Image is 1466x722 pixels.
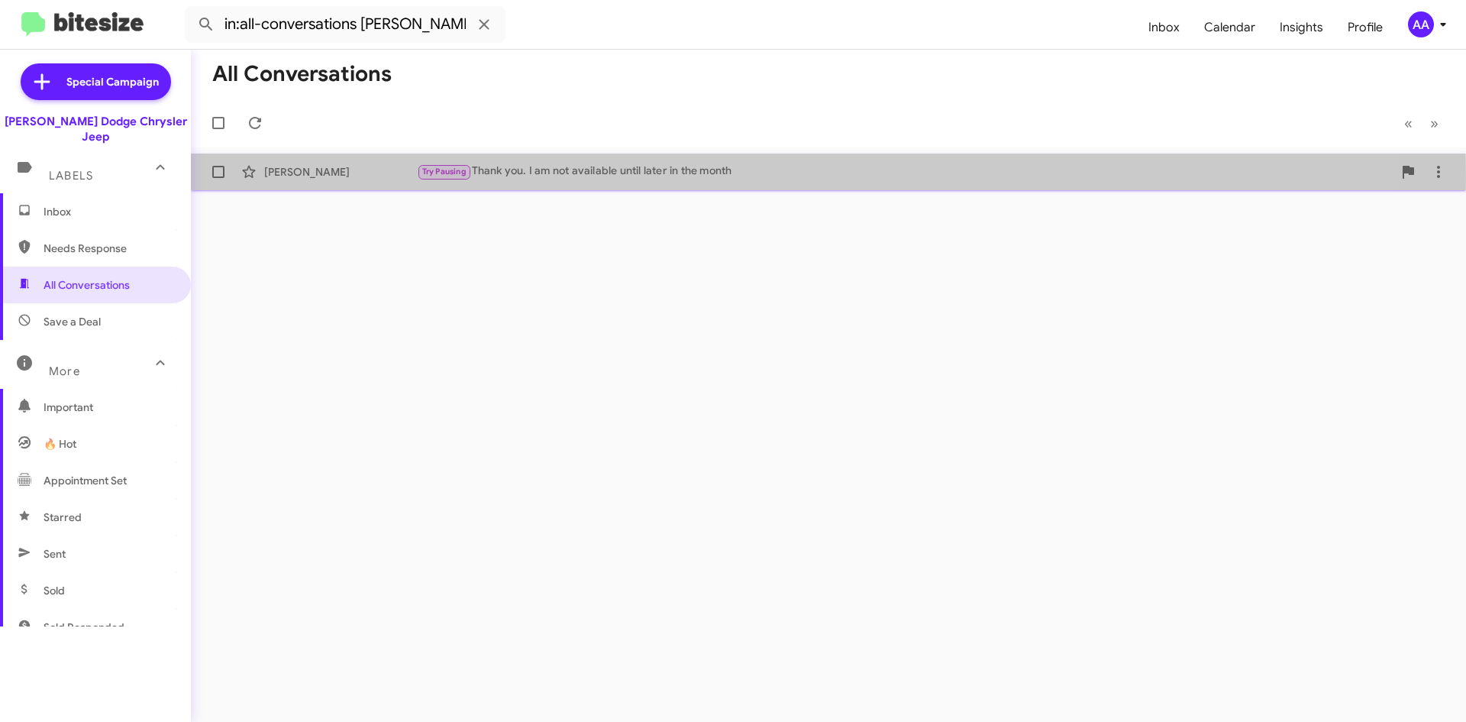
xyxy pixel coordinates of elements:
[1430,114,1439,133] span: »
[1421,108,1448,139] button: Next
[212,62,392,86] h1: All Conversations
[1396,108,1448,139] nav: Page navigation example
[1404,114,1413,133] span: «
[49,169,93,183] span: Labels
[1395,11,1449,37] button: AA
[1267,5,1335,50] a: Insights
[44,620,124,635] span: Sold Responded
[264,164,417,180] div: [PERSON_NAME]
[49,364,80,378] span: More
[44,583,65,598] span: Sold
[21,63,171,100] a: Special Campaign
[44,436,76,452] span: 🔥 Hot
[1408,11,1434,37] div: AA
[1395,108,1422,139] button: Previous
[1335,5,1395,50] a: Profile
[422,167,467,176] span: Try Pausing
[44,277,130,293] span: All Conversations
[185,6,505,43] input: Search
[44,400,173,415] span: Important
[417,163,1393,180] div: Thank you. I am not available until later in the month
[44,241,173,256] span: Needs Response
[44,546,66,562] span: Sent
[44,314,101,329] span: Save a Deal
[44,473,127,488] span: Appointment Set
[44,510,82,525] span: Starred
[1136,5,1192,50] a: Inbox
[44,204,173,219] span: Inbox
[66,74,159,89] span: Special Campaign
[1192,5,1267,50] a: Calendar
